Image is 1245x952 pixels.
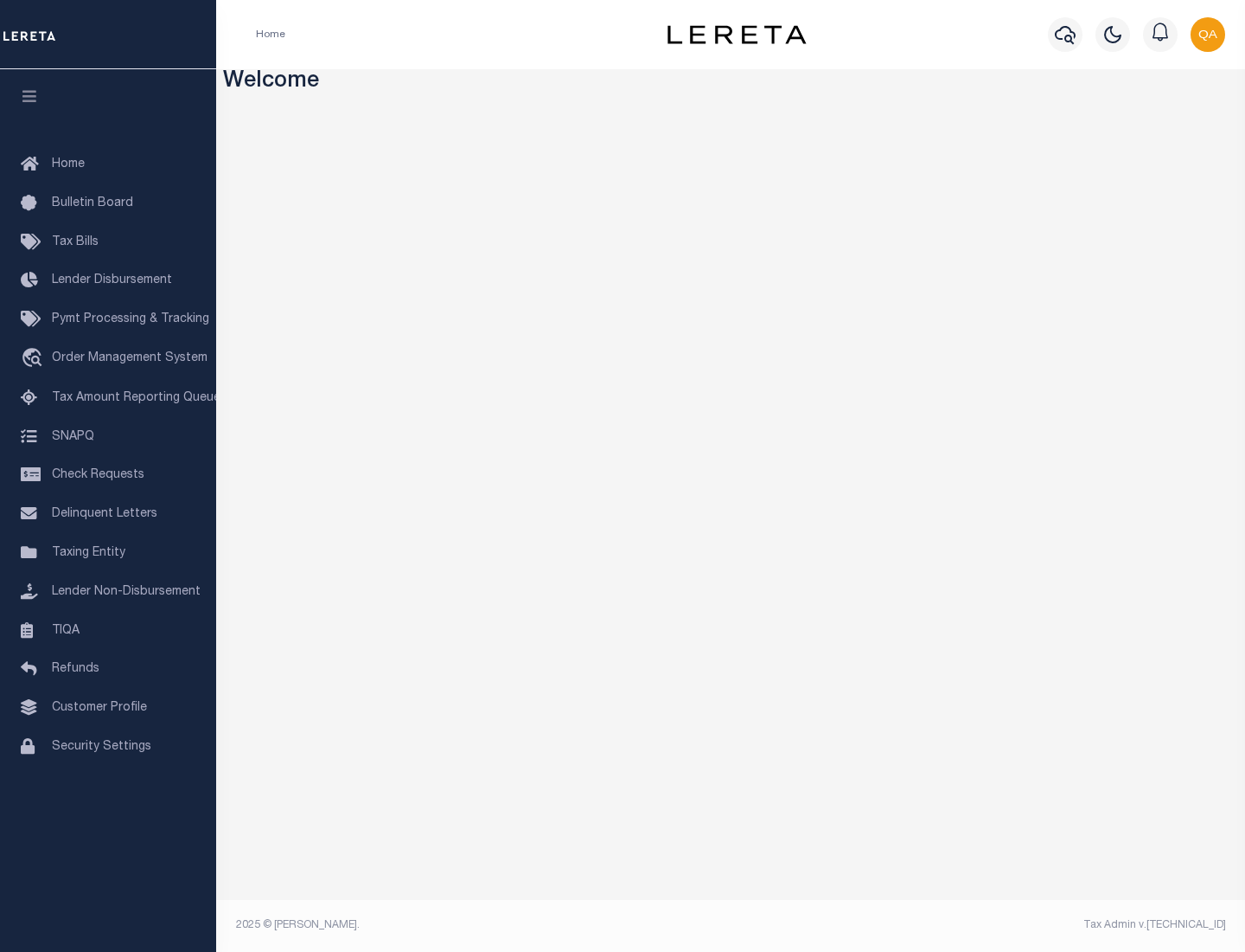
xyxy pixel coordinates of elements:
div: Tax Admin v.[TECHNICAL_ID] [744,917,1226,933]
span: SNAPQ [52,430,94,442]
span: Tax Bills [52,236,99,248]
span: Refunds [52,663,99,675]
span: Taxing Entity [52,547,125,559]
span: Order Management System [52,352,207,364]
span: TIQA [52,624,80,636]
span: Bulletin Board [52,197,133,209]
div: 2025 © [PERSON_NAME]. [223,917,731,933]
span: Security Settings [52,741,151,753]
h3: Welcome [223,69,1239,96]
span: Tax Amount Reporting Queue [52,392,220,404]
li: Home [256,27,285,42]
span: Customer Profile [52,702,147,714]
span: Check Requests [52,469,144,481]
img: logo-dark.svg [667,25,806,44]
span: Home [52,158,85,170]
span: Pymt Processing & Tracking [52,313,209,325]
span: Lender Disbursement [52,274,172,286]
span: Lender Non-Disbursement [52,586,201,598]
span: Delinquent Letters [52,508,157,520]
i: travel_explore [21,348,48,370]
img: svg+xml;base64,PHN2ZyB4bWxucz0iaHR0cDovL3d3dy53My5vcmcvMjAwMC9zdmciIHBvaW50ZXItZXZlbnRzPSJub25lIi... [1191,17,1225,52]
